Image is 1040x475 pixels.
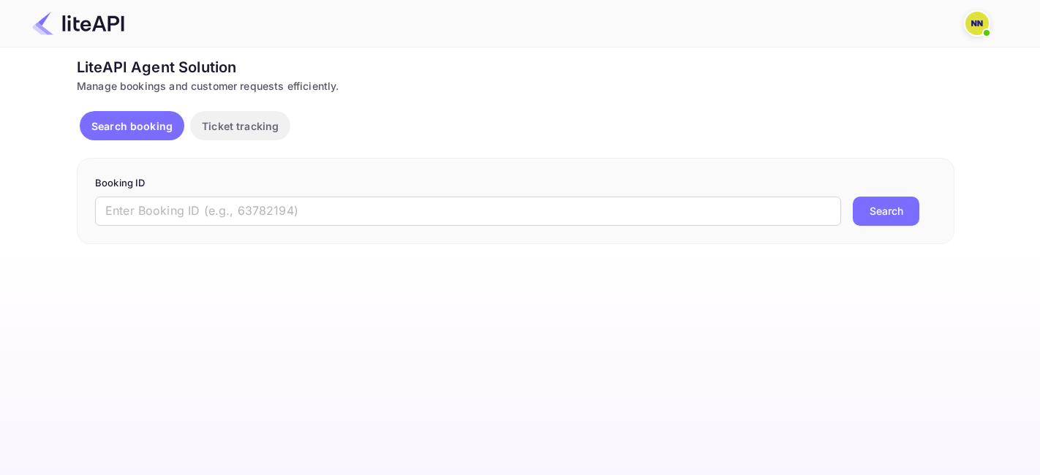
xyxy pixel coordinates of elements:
[202,118,279,134] p: Ticket tracking
[32,12,124,35] img: LiteAPI Logo
[77,78,954,94] div: Manage bookings and customer requests efficiently.
[77,56,954,78] div: LiteAPI Agent Solution
[91,118,173,134] p: Search booking
[95,197,841,226] input: Enter Booking ID (e.g., 63782194)
[965,12,989,35] img: N/A N/A
[853,197,919,226] button: Search
[95,176,936,191] p: Booking ID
